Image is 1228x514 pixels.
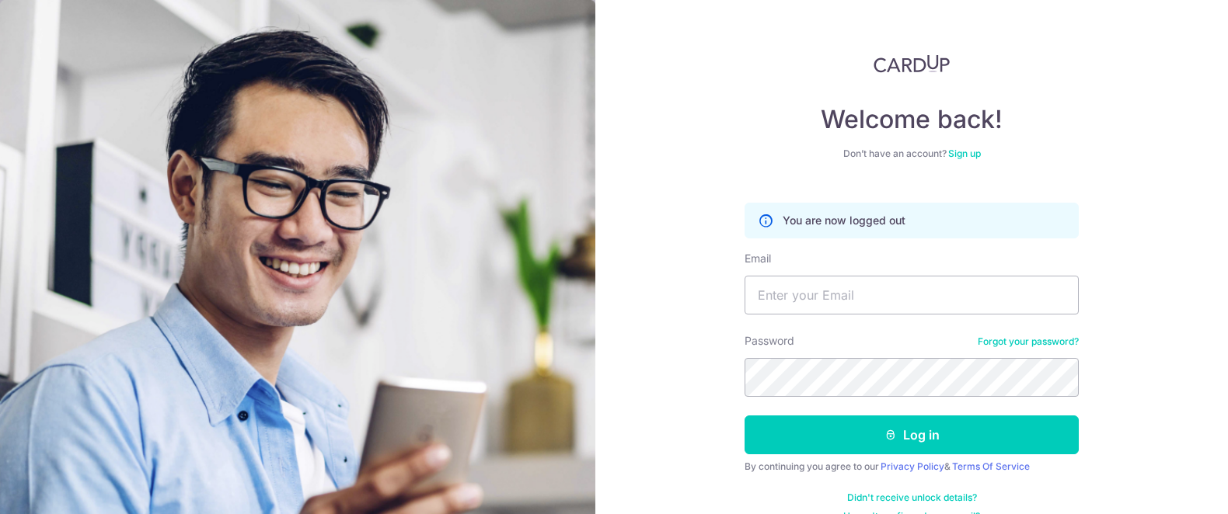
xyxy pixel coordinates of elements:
[745,460,1079,473] div: By continuing you agree to our &
[978,335,1079,348] a: Forgot your password?
[745,104,1079,135] h4: Welcome back!
[745,148,1079,160] div: Don’t have an account?
[874,54,950,73] img: CardUp Logo
[745,276,1079,314] input: Enter your Email
[745,415,1079,454] button: Log in
[783,213,905,228] p: You are now logged out
[952,460,1030,472] a: Terms Of Service
[745,333,794,349] label: Password
[881,460,944,472] a: Privacy Policy
[847,491,977,504] a: Didn't receive unlock details?
[745,251,771,266] label: Email
[948,148,981,159] a: Sign up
